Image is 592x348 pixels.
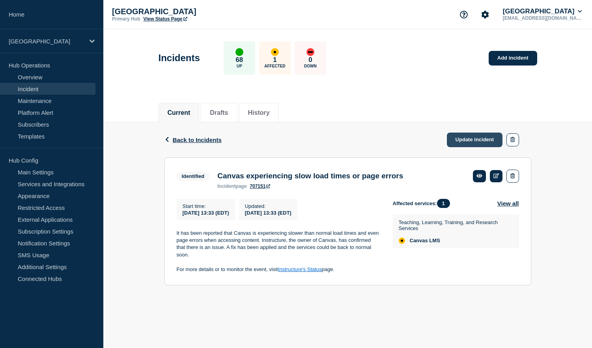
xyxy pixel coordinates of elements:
[410,238,440,244] span: Canvas LMS
[273,56,276,64] p: 1
[112,7,270,16] p: [GEOGRAPHIC_DATA]
[306,48,314,56] div: down
[308,56,312,64] p: 0
[278,266,322,272] a: Instructure's Status
[235,48,243,56] div: up
[271,48,279,56] div: affected
[393,199,454,208] span: Affected services:
[9,38,84,45] p: [GEOGRAPHIC_DATA]
[164,137,222,143] button: Back to Incidents
[399,238,405,244] div: affected
[177,266,380,273] p: For more details or to monitor the event, visit page.
[477,6,493,23] button: Account settings
[217,172,403,180] h3: Canvas experiencing slow load times or page errors
[497,199,519,208] button: View all
[217,183,235,189] span: incident
[245,203,291,209] p: Updated :
[456,6,472,23] button: Support
[112,16,140,22] p: Primary Hub
[248,109,270,116] button: History
[235,56,243,64] p: 68
[168,109,190,116] button: Current
[447,133,503,147] a: Update incident
[177,172,210,181] span: Identified
[217,183,247,189] p: page
[501,7,583,15] button: [GEOGRAPHIC_DATA]
[183,210,229,216] span: [DATE] 13:33 (EDT)
[237,64,242,68] p: Up
[159,52,200,64] h1: Incidents
[304,64,317,68] p: Down
[143,16,187,22] a: View Status Page
[245,209,291,216] div: [DATE] 13:33 (EDT)
[183,203,229,209] p: Start time :
[173,137,222,143] span: Back to Incidents
[210,109,228,116] button: Drafts
[501,15,583,21] p: [EMAIL_ADDRESS][DOMAIN_NAME]
[437,199,450,208] span: 1
[489,51,537,65] a: Add incident
[264,64,285,68] p: Affected
[177,230,380,259] p: It has been reported that Canvas is experiencing slower than normal load times and even page erro...
[399,219,511,231] p: Teaching, Learning, Training, and Research Services
[250,183,270,189] a: 707151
